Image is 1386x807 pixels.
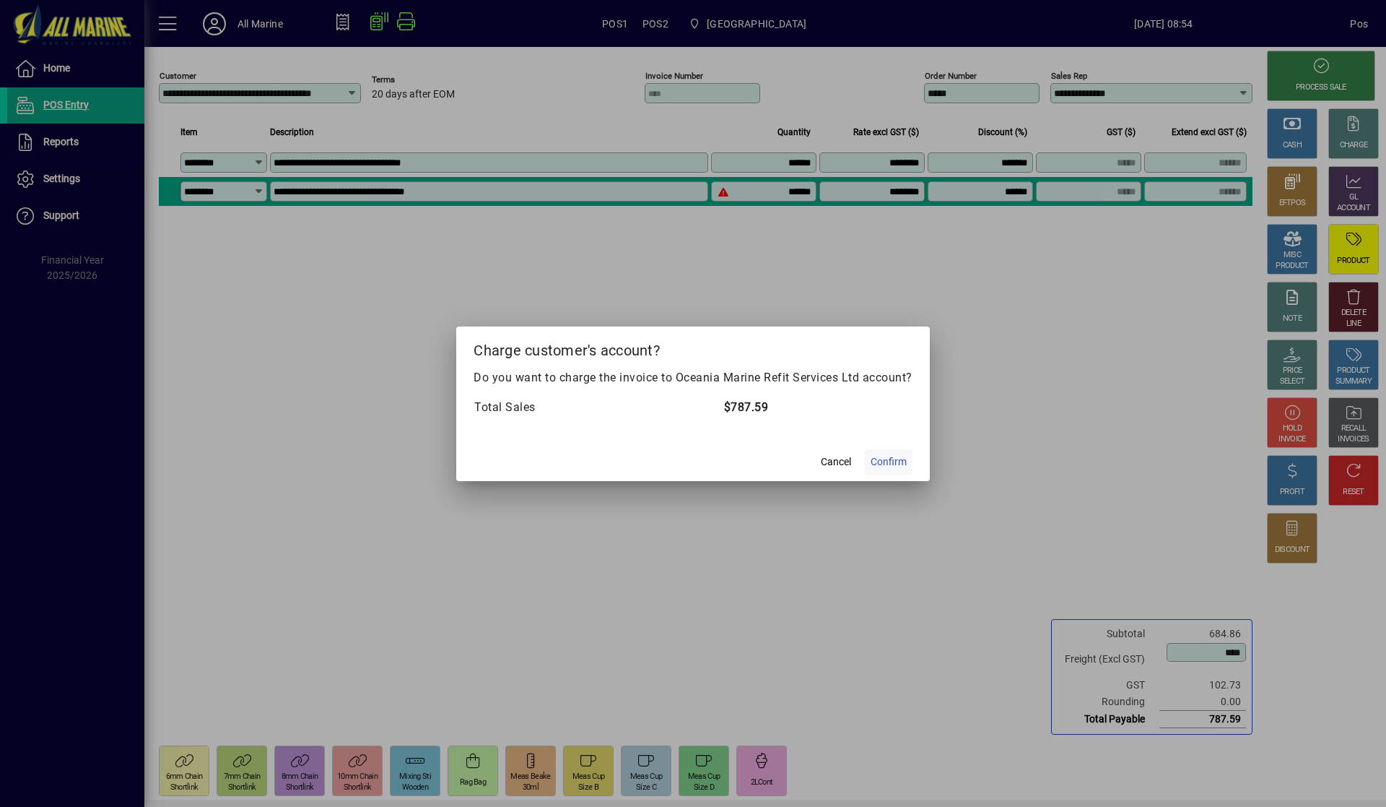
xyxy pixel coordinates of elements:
[813,449,859,475] button: Cancel
[821,454,851,470] span: Cancel
[474,398,723,417] td: Total Sales
[723,398,912,417] td: $787.59
[456,327,930,368] h2: Charge customer's account?
[865,449,912,475] button: Confirm
[474,369,912,387] p: Do you want to charge the invoice to Oceania Marine Refit Services Ltd account?
[871,454,907,470] span: Confirm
